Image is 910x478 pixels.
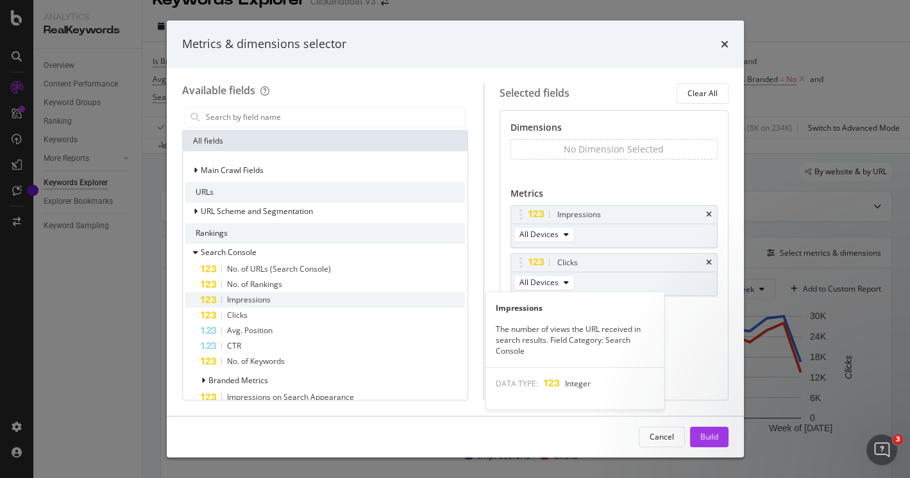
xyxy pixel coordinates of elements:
[496,377,538,388] span: DATA TYPE:
[677,83,729,104] button: Clear All
[182,83,255,97] div: Available fields
[690,427,729,447] button: Build
[227,340,241,351] span: CTR
[227,294,271,305] span: Impressions
[706,211,712,218] div: times
[706,259,712,267] div: times
[500,86,569,101] div: Selected fields
[205,108,465,127] input: Search by field name
[208,375,268,386] span: Branded Metrics
[167,21,744,457] div: modal
[227,263,331,274] span: No. of URLs (Search Console)
[227,356,285,367] span: No. of Keywords
[510,205,718,248] div: ImpressionstimesAll Devices
[510,187,718,205] div: Metrics
[519,229,559,240] span: All Devices
[510,121,718,139] div: Dimensions
[721,36,729,53] div: times
[227,391,354,402] span: Impressions on Search Appearance
[514,227,575,242] button: All Devices
[557,208,601,221] div: Impressions
[866,434,897,465] iframe: Intercom live chat
[514,275,575,290] button: All Devices
[485,302,664,313] div: Impressions
[227,325,273,336] span: Avg. Position
[183,131,468,151] div: All fields
[510,253,718,296] div: ClickstimesAll Devices
[227,309,248,320] span: Clicks
[182,36,346,53] div: Metrics & dimensions selector
[201,165,264,176] span: Main Crawl Fields
[687,88,718,99] div: Clear All
[485,324,664,356] div: The number of views the URL received in search results. Field Category: Search Console
[564,143,664,156] div: No Dimension Selected
[565,377,591,388] span: Integer
[650,431,674,442] div: Cancel
[227,279,282,290] span: No. of Rankings
[893,434,903,445] span: 3
[557,256,578,269] div: Clicks
[185,223,465,243] div: Rankings
[185,182,465,202] div: URLs
[201,247,257,258] span: Search Console
[519,277,559,288] span: All Devices
[639,427,685,447] button: Cancel
[700,431,718,442] div: Build
[201,206,313,217] span: URL Scheme and Segmentation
